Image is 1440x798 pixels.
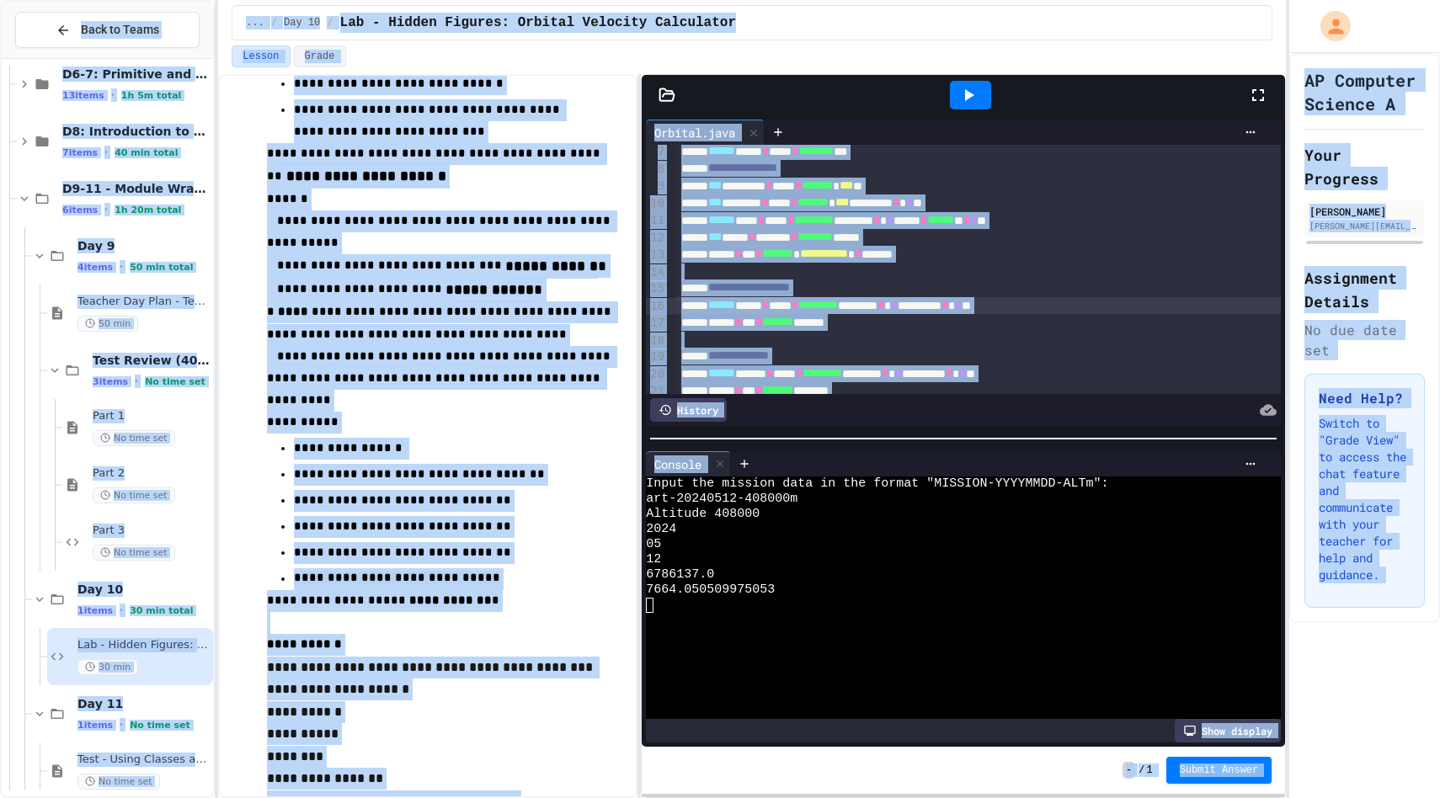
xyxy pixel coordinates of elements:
[646,280,667,297] div: 15
[93,430,175,446] span: No time set
[93,487,175,503] span: No time set
[93,409,210,423] span: Part 1
[130,262,193,273] span: 50 min total
[62,90,104,101] span: 13 items
[646,537,661,552] span: 05
[81,21,159,39] span: Back to Teams
[646,264,667,281] div: 14
[646,366,667,383] div: 20
[646,143,667,160] div: 7
[1175,719,1281,742] div: Show display
[62,66,210,82] span: D6-7: Primitive and Object Types
[120,718,123,731] span: •
[1309,220,1420,232] div: [PERSON_NAME][EMAIL_ADDRESS][PERSON_NAME][DOMAIN_NAME]
[646,507,760,522] span: Altitude 408000
[77,753,210,767] span: Test - Using Classes and Objects
[77,262,113,273] span: 4 items
[646,455,710,473] div: Console
[646,315,667,332] div: 17
[646,552,661,567] span: 12
[1303,7,1355,45] div: My Account
[130,605,193,616] span: 30 min total
[646,161,667,178] div: 8
[62,205,98,215] span: 6 items
[77,774,160,790] span: No time set
[646,583,775,598] span: 7664.050509975053
[646,522,676,537] span: 2024
[77,295,210,309] span: Teacher Day Plan - Teacher Only
[1139,763,1144,777] span: /
[135,375,138,388] span: •
[646,212,667,229] div: 11
[1304,320,1425,360] div: No due date set
[77,659,138,675] span: 30 min
[120,260,123,274] span: •
[93,524,210,538] span: Part 3
[246,16,264,29] span: ...
[93,466,210,481] span: Part 2
[646,247,667,263] div: 13
[646,451,731,476] div: Console
[646,230,667,247] div: 12
[121,90,182,101] span: 1h 5m total
[62,124,210,139] span: D8: Introduction to Algorithms
[646,348,667,365] div: 19
[1180,763,1259,777] span: Submit Answer
[77,605,113,616] span: 1 items
[646,476,1108,492] span: Input the mission data in the format "MISSION-YYYYMMDD-ALTm":
[1166,757,1272,784] button: Submit Answer
[62,181,210,196] span: D9-11 - Module Wrap Up
[77,238,210,253] span: Day 9
[1123,762,1135,779] span: -
[1309,204,1420,219] div: [PERSON_NAME]
[115,205,181,215] span: 1h 20m total
[1319,388,1411,408] h3: Need Help?
[1304,266,1425,313] h2: Assignment Details
[130,720,190,731] span: No time set
[111,88,115,102] span: •
[646,178,667,194] div: 9
[1146,763,1152,777] span: 1
[327,16,333,29] span: /
[77,696,210,711] span: Day 11
[145,376,205,387] span: No time set
[77,316,138,332] span: 50 min
[93,353,210,368] span: Test Review (40 mins)
[93,376,128,387] span: 3 items
[104,203,108,216] span: •
[77,582,210,597] span: Day 10
[115,147,178,158] span: 40 min total
[77,720,113,731] span: 1 items
[646,567,714,583] span: 6786137.0
[646,124,744,141] div: Orbital.java
[284,16,320,29] span: Day 10
[340,13,736,33] span: Lab - Hidden Figures: Orbital Velocity Calculator
[646,332,667,349] div: 18
[1304,143,1425,190] h2: Your Progress
[77,638,210,652] span: Lab - Hidden Figures: Orbital Velocity Calculator
[1319,415,1411,583] p: Switch to "Grade View" to access the chat feature and communicate with your teacher for help and ...
[646,195,667,212] div: 10
[271,16,277,29] span: /
[646,492,797,507] span: art-20240512-408000m
[232,45,290,67] button: Lesson
[104,146,108,159] span: •
[1304,68,1425,115] h1: AP Computer Science A
[646,383,667,400] div: 21
[646,120,765,145] div: Orbital.java
[93,545,175,561] span: No time set
[294,45,346,67] button: Grade
[15,12,200,48] button: Back to Teams
[120,604,123,617] span: •
[650,398,727,422] div: History
[62,147,98,158] span: 7 items
[646,298,667,315] div: 16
